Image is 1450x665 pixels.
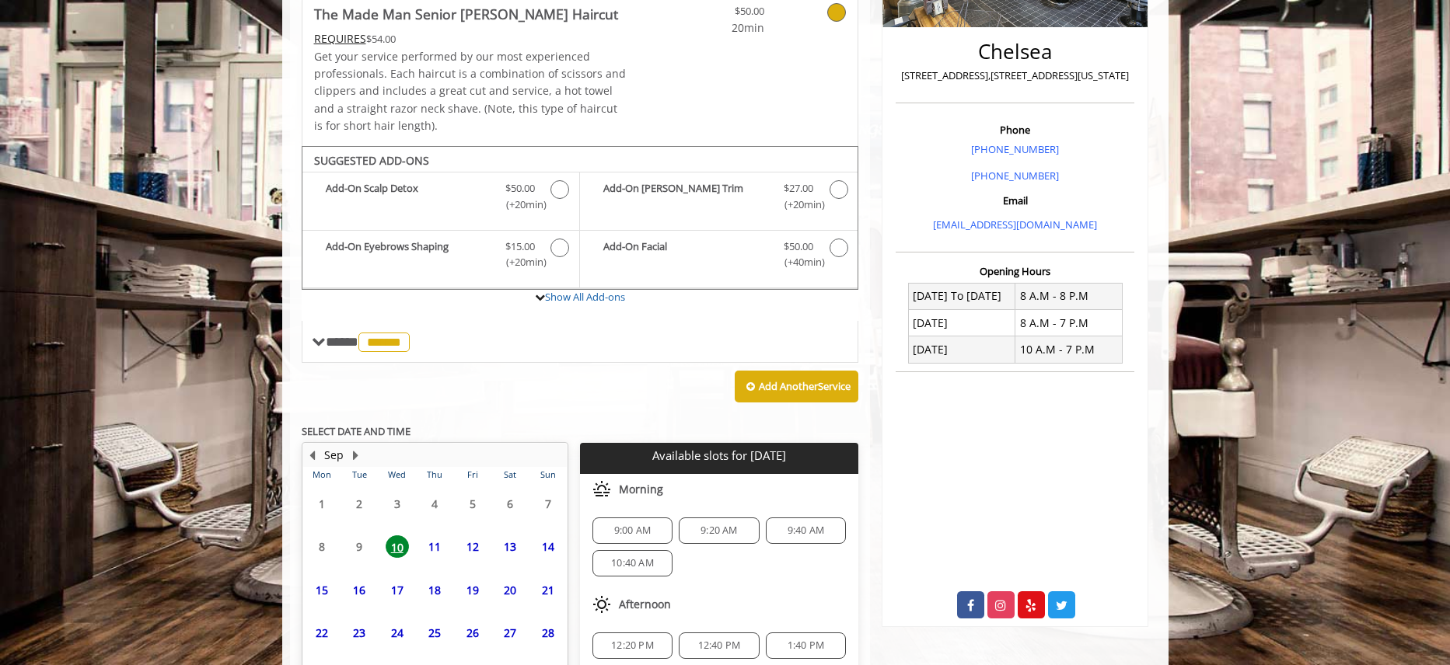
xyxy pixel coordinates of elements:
span: 28 [536,621,560,644]
a: Show All Add-ons [545,290,625,304]
span: $15.00 [505,238,535,255]
th: Sat [491,467,529,482]
th: Wed [378,467,415,482]
td: 8 A.M - 8 P.M [1015,283,1123,309]
b: Add-On Eyebrows Shaping [326,238,490,271]
td: Select day16 [341,569,378,611]
span: 1:40 PM [788,639,824,652]
span: 18 [423,579,446,601]
h3: Opening Hours [896,266,1134,277]
b: SELECT DATE AND TIME [302,424,411,438]
div: 9:20 AM [679,517,759,544]
button: Next Month [350,447,362,464]
span: 14 [536,535,560,558]
span: 13 [498,535,522,558]
a: [PHONE_NUMBER] [971,169,1059,183]
th: Mon [303,467,341,482]
b: Add Another Service [759,379,851,393]
span: 25 [423,621,446,644]
span: $50.00 [505,180,535,197]
h2: Chelsea [900,40,1130,63]
th: Sun [529,467,567,482]
img: morning slots [592,480,611,499]
span: (+40min ) [775,254,821,270]
span: 24 [386,621,409,644]
span: (+20min ) [497,254,543,270]
span: 12:40 PM [698,639,741,652]
div: The Made Man Senior Barber Haircut Add-onS [302,146,859,291]
span: 19 [461,579,484,601]
span: 9:40 AM [788,524,824,537]
p: [STREET_ADDRESS],[STREET_ADDRESS][US_STATE] [900,68,1130,84]
span: (+20min ) [775,197,821,213]
a: [EMAIL_ADDRESS][DOMAIN_NAME] [933,218,1097,232]
span: 9:00 AM [614,524,651,537]
div: 10:40 AM [592,550,673,576]
td: [DATE] [908,310,1015,336]
span: 12 [461,535,484,558]
div: 9:40 AM [766,517,846,544]
td: Select day19 [453,569,491,611]
span: 22 [310,621,334,644]
span: Morning [619,483,663,496]
b: Add-On [PERSON_NAME] Trim [603,180,768,213]
div: 12:20 PM [592,632,673,659]
a: [PHONE_NUMBER] [971,142,1059,156]
b: SUGGESTED ADD-ONS [314,153,429,168]
button: Sep [324,447,344,464]
td: Select day11 [416,525,453,568]
button: Previous Month [306,447,319,464]
td: Select day23 [341,611,378,654]
span: 9:20 AM [701,524,737,537]
span: 16 [348,579,371,601]
span: 12:20 PM [611,639,654,652]
span: 20min [673,19,764,37]
td: Select day26 [453,611,491,654]
td: [DATE] To [DATE] [908,283,1015,309]
th: Fri [453,467,491,482]
div: 12:40 PM [679,632,759,659]
h3: Phone [900,124,1130,135]
th: Tue [341,467,378,482]
span: 26 [461,621,484,644]
td: Select day18 [416,569,453,611]
label: Add-On Beard Trim [588,180,850,217]
td: Select day14 [529,525,567,568]
td: Select day20 [491,569,529,611]
p: Available slots for [DATE] [586,449,852,462]
b: Add-On Facial [603,238,768,271]
h3: Email [900,195,1130,206]
span: $50.00 [784,238,813,255]
label: Add-On Facial [588,238,850,275]
td: Select day15 [303,569,341,611]
span: Afternoon [619,598,671,611]
b: Add-On Scalp Detox [326,180,490,213]
img: afternoon slots [592,595,611,614]
span: $27.00 [784,180,813,197]
td: [DATE] [908,336,1015,363]
td: Select day17 [378,569,415,611]
div: $54.00 [314,30,627,47]
span: (+20min ) [497,197,543,213]
td: Select day22 [303,611,341,654]
span: 20 [498,579,522,601]
td: Select day28 [529,611,567,654]
span: 23 [348,621,371,644]
span: 17 [386,579,409,601]
p: Get your service performed by our most experienced professionals. Each haircut is a combination o... [314,48,627,135]
span: This service needs some Advance to be paid before we block your appointment [314,31,366,46]
div: 1:40 PM [766,632,846,659]
td: Select day27 [491,611,529,654]
td: 10 A.M - 7 P.M [1015,336,1123,363]
td: Select day21 [529,569,567,611]
span: 10 [386,535,409,558]
td: Select day10 [378,525,415,568]
label: Add-On Eyebrows Shaping [310,238,571,275]
td: 8 A.M - 7 P.M [1015,310,1123,336]
span: 27 [498,621,522,644]
span: 15 [310,579,334,601]
label: Add-On Scalp Detox [310,180,571,217]
div: 9:00 AM [592,517,673,544]
span: 21 [536,579,560,601]
span: 10:40 AM [611,557,654,569]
